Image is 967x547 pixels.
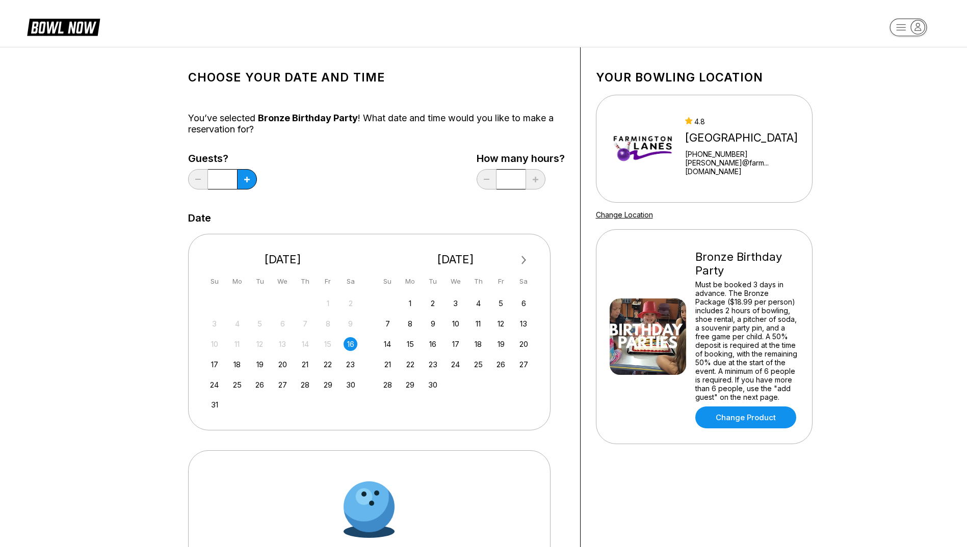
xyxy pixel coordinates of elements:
[426,337,440,351] div: Choose Tuesday, September 16th, 2025
[321,275,335,288] div: Fr
[403,337,417,351] div: Choose Monday, September 15th, 2025
[276,358,290,371] div: Choose Wednesday, August 20th, 2025
[449,358,462,371] div: Choose Wednesday, September 24th, 2025
[344,296,357,310] div: Not available Saturday, August 2nd, 2025
[381,358,395,371] div: Choose Sunday, September 21st, 2025
[321,358,335,371] div: Choose Friday, August 22nd, 2025
[276,337,290,351] div: Not available Wednesday, August 13th, 2025
[298,378,312,392] div: Choose Thursday, August 28th, 2025
[344,378,357,392] div: Choose Saturday, August 30th, 2025
[426,378,440,392] div: Choose Tuesday, September 30th, 2025
[344,358,357,371] div: Choose Saturday, August 23rd, 2025
[610,111,676,187] img: Farmington Lanes
[298,358,312,371] div: Choose Thursday, August 21st, 2025
[321,317,335,331] div: Not available Friday, August 8th, 2025
[449,337,462,351] div: Choose Wednesday, September 17th, 2025
[685,117,807,126] div: 4.8
[685,158,807,176] a: [PERSON_NAME]@farm...[DOMAIN_NAME]
[298,317,312,331] div: Not available Thursday, August 7th, 2025
[426,358,440,371] div: Choose Tuesday, September 23rd, 2025
[276,317,290,331] div: Not available Wednesday, August 6th, 2025
[516,252,532,268] button: Next Month
[494,317,508,331] div: Choose Friday, September 12th, 2025
[253,378,267,392] div: Choose Tuesday, August 26th, 2025
[403,296,417,310] div: Choose Monday, September 1st, 2025
[344,317,357,331] div: Not available Saturday, August 9th, 2025
[596,210,653,219] a: Change Location
[230,378,244,392] div: Choose Monday, August 25th, 2025
[517,358,531,371] div: Choose Saturday, September 27th, 2025
[426,296,440,310] div: Choose Tuesday, September 2nd, 2025
[472,337,485,351] div: Choose Thursday, September 18th, 2025
[477,153,565,164] label: How many hours?
[379,295,532,392] div: month 2025-09
[321,378,335,392] div: Choose Friday, August 29th, 2025
[207,398,221,412] div: Choose Sunday, August 31st, 2025
[188,70,565,85] h1: Choose your Date and time
[494,337,508,351] div: Choose Friday, September 19th, 2025
[517,317,531,331] div: Choose Saturday, September 13th, 2025
[253,337,267,351] div: Not available Tuesday, August 12th, 2025
[230,275,244,288] div: Mo
[449,296,462,310] div: Choose Wednesday, September 3rd, 2025
[230,358,244,371] div: Choose Monday, August 18th, 2025
[377,253,535,266] div: [DATE]
[207,337,221,351] div: Not available Sunday, August 10th, 2025
[381,317,395,331] div: Choose Sunday, September 7th, 2025
[253,317,267,331] div: Not available Tuesday, August 5th, 2025
[695,280,799,401] div: Must be booked 3 days in advance. The Bronze Package ($18.99 per person) includes 2 hours of bowl...
[381,337,395,351] div: Choose Sunday, September 14th, 2025
[517,296,531,310] div: Choose Saturday, September 6th, 2025
[426,275,440,288] div: Tu
[188,153,257,164] label: Guests?
[517,275,531,288] div: Sa
[276,275,290,288] div: We
[298,275,312,288] div: Th
[472,275,485,288] div: Th
[276,378,290,392] div: Choose Wednesday, August 27th, 2025
[207,317,221,331] div: Not available Sunday, August 3rd, 2025
[206,295,359,412] div: month 2025-08
[207,358,221,371] div: Choose Sunday, August 17th, 2025
[381,275,395,288] div: Su
[685,150,807,158] div: [PHONE_NUMBER]
[188,113,565,135] div: You’ve selected ! What date and time would you like to make a reservation for?
[321,337,335,351] div: Not available Friday, August 15th, 2025
[596,70,813,85] h1: Your bowling location
[517,337,531,351] div: Choose Saturday, September 20th, 2025
[610,298,686,375] img: Bronze Birthday Party
[253,358,267,371] div: Choose Tuesday, August 19th, 2025
[344,337,357,351] div: Choose Saturday, August 16th, 2025
[494,275,508,288] div: Fr
[403,378,417,392] div: Choose Monday, September 29th, 2025
[188,212,211,224] label: Date
[403,317,417,331] div: Choose Monday, September 8th, 2025
[207,275,221,288] div: Su
[298,337,312,351] div: Not available Thursday, August 14th, 2025
[321,296,335,310] div: Not available Friday, August 1st, 2025
[426,317,440,331] div: Choose Tuesday, September 9th, 2025
[204,253,362,266] div: [DATE]
[344,275,357,288] div: Sa
[449,275,462,288] div: We
[494,358,508,371] div: Choose Friday, September 26th, 2025
[230,337,244,351] div: Not available Monday, August 11th, 2025
[403,275,417,288] div: Mo
[685,131,807,145] div: [GEOGRAPHIC_DATA]
[449,317,462,331] div: Choose Wednesday, September 10th, 2025
[472,296,485,310] div: Choose Thursday, September 4th, 2025
[494,296,508,310] div: Choose Friday, September 5th, 2025
[253,275,267,288] div: Tu
[381,378,395,392] div: Choose Sunday, September 28th, 2025
[695,406,796,428] a: Change Product
[403,358,417,371] div: Choose Monday, September 22nd, 2025
[472,358,485,371] div: Choose Thursday, September 25th, 2025
[230,317,244,331] div: Not available Monday, August 4th, 2025
[472,317,485,331] div: Choose Thursday, September 11th, 2025
[258,113,358,123] span: Bronze Birthday Party
[695,250,799,278] div: Bronze Birthday Party
[207,378,221,392] div: Choose Sunday, August 24th, 2025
